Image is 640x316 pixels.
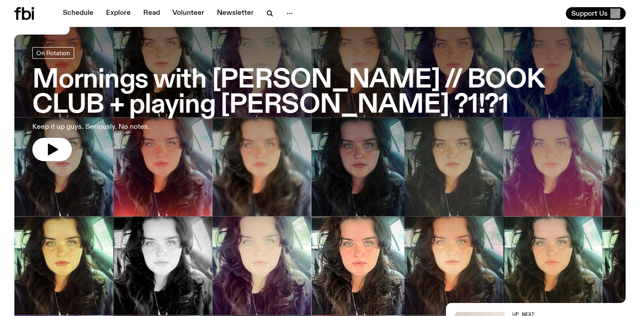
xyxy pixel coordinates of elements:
button: Support Us [566,7,626,20]
span: On Rotation [36,49,70,56]
a: Explore [101,7,136,20]
span: Support Us [571,9,608,18]
a: Read [138,7,165,20]
a: Newsletter [212,7,259,20]
a: On Rotation [32,47,74,59]
a: Volunteer [167,7,210,20]
a: Schedule [57,7,99,20]
a: Mornings with [PERSON_NAME] // BOOK CLUB + playing [PERSON_NAME] ?1!?1Keep it up guys. Seriously.... [32,47,608,161]
h3: Mornings with [PERSON_NAME] // BOOK CLUB + playing [PERSON_NAME] ?1!?1 [32,68,608,118]
p: Keep it up guys. Seriously. No notes. [32,122,262,132]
